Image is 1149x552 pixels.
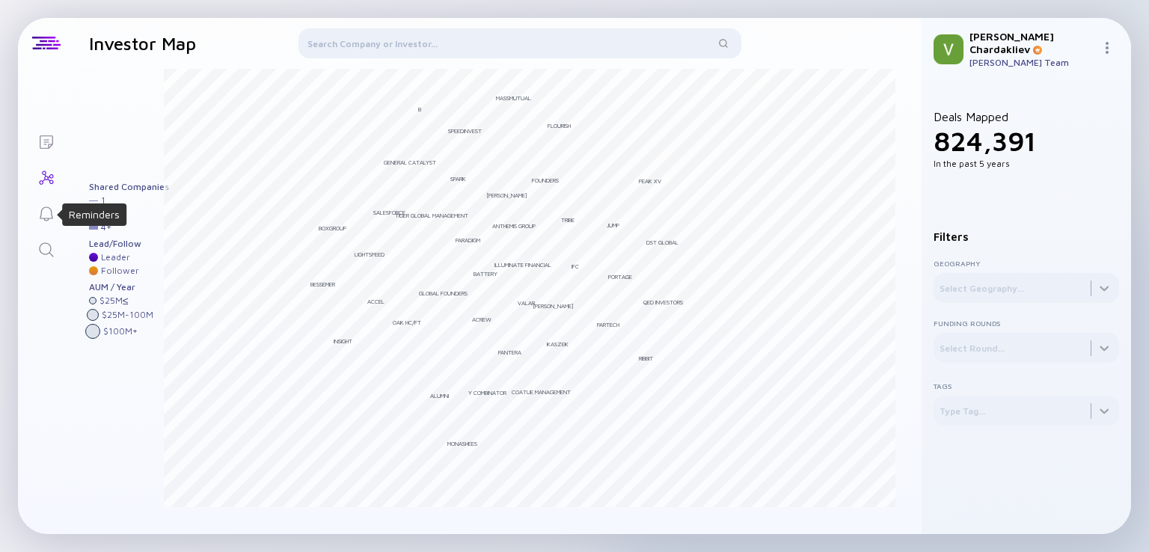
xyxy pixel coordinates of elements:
[447,440,477,447] div: Monashees
[18,123,74,159] a: Lists
[395,212,468,219] div: Tiger Global Management
[532,177,559,184] div: Founders
[639,177,661,185] div: Peak XV
[492,222,536,230] div: Anthemis Group
[547,340,569,348] div: KaszeK
[934,110,1119,169] div: Deals Mapped
[468,389,506,396] div: Y Combinator
[608,273,632,280] div: Portage
[419,289,468,297] div: Global Founders
[430,392,449,399] div: Alumni
[373,209,405,216] div: Salesforce
[102,310,153,320] div: $ 25M - 100M
[639,355,653,362] div: Ribbit
[448,127,482,135] div: Speedinvest
[486,191,527,199] div: [PERSON_NAME]
[969,57,1095,68] div: [PERSON_NAME] Team
[496,94,531,102] div: MassMutual
[101,222,111,233] div: 4 +
[934,230,1119,243] div: Filters
[319,224,346,232] div: BoxGroup
[418,105,421,113] div: B
[384,159,436,166] div: General Catalyst
[310,280,335,288] div: Bessemer
[69,207,120,222] div: Reminders
[456,236,480,244] div: Paradigm
[89,282,169,292] div: AUM / Year
[99,295,129,306] div: $ 25M
[89,182,169,192] div: Shared Companies
[646,239,678,246] div: DST Global
[89,239,169,249] div: Lead/Follow
[474,270,497,277] div: Battery
[18,159,74,194] a: Investor Map
[101,266,139,276] div: Follower
[934,34,963,64] img: Viktor Profile Picture
[367,298,384,305] div: Accel
[494,261,551,269] div: Illuminate Financial
[472,316,491,323] div: ACrew
[1101,42,1113,54] img: Menu
[518,299,535,307] div: Valar
[101,252,130,263] div: Leader
[548,122,571,129] div: Flourish
[450,175,466,183] div: Spark
[607,221,619,229] div: Jump
[533,302,574,310] div: [PERSON_NAME]
[934,125,1036,157] span: 824,391
[334,337,352,345] div: Insight
[393,319,421,326] div: Oak HC/FT
[512,388,571,396] div: Coatue Management
[101,195,105,206] div: 1
[123,295,129,306] div: ≤
[643,298,683,306] div: QED Investors
[597,321,619,328] div: Partech
[498,349,521,356] div: Pantera
[103,326,138,337] div: $ 100M +
[572,263,579,270] div: IFC
[561,216,574,224] div: Tribe
[355,251,384,258] div: Lightspeed
[969,30,1095,55] div: [PERSON_NAME] Chardakliev
[89,33,196,54] h1: Investor Map
[934,158,1119,169] div: In the past 5 years
[18,194,74,230] a: Reminders
[18,230,74,266] a: Search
